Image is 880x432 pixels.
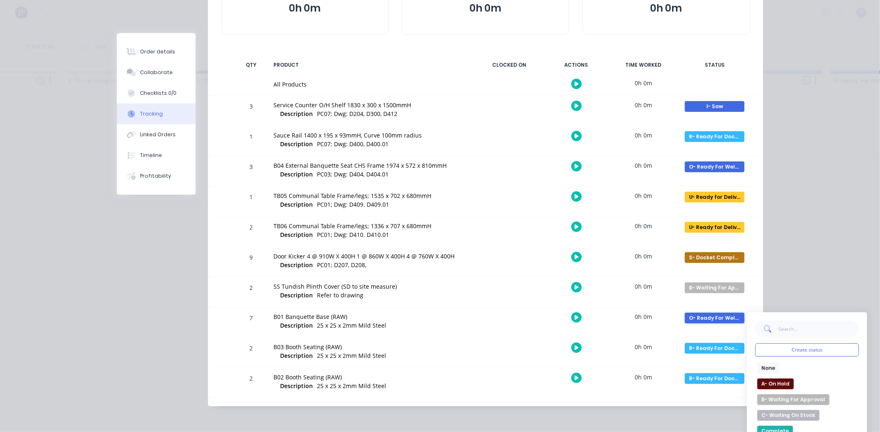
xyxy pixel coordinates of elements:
[280,230,313,239] span: Description
[685,162,745,172] div: O- Ready For Welding
[140,152,162,159] div: Timeline
[280,109,313,118] span: Description
[778,321,859,337] input: Search...
[317,200,389,208] span: PC01; Dwg: D409. D409.01
[684,282,745,294] button: B- Waiting For Approval
[684,161,745,173] button: O- Ready For Welding
[273,312,468,321] div: B01 Banquette Base (RAW)
[140,110,163,118] div: Tracking
[591,0,741,16] button: 0h 0m
[612,247,675,265] div: 0h 0m
[239,157,264,186] div: 3
[612,96,675,114] div: 0h 0m
[612,277,675,296] div: 0h 0m
[140,48,175,56] div: Order details
[140,131,176,138] div: Linked Orders
[273,131,468,140] div: Sauce Rail 1400 x 195 x 93mmH, Curve 100mm radius
[117,124,196,145] button: Linked Orders
[685,282,745,293] div: B- Waiting For Approval
[239,218,264,246] div: 2
[685,313,745,323] div: O- Ready For Welding
[612,307,675,326] div: 0h 0m
[612,338,675,356] div: 0h 0m
[273,101,468,109] div: Service Counter O/H Shelf 1830 x 300 x 1500mmH
[684,252,745,263] button: S- Docket Completed
[478,56,540,74] div: CLOCKED ON
[239,127,264,156] div: 1
[684,312,745,324] button: O- Ready For Welding
[684,373,745,384] button: R- Ready For Docket
[280,351,313,360] span: Description
[612,74,675,92] div: 0h 0m
[239,188,264,216] div: 1
[755,343,859,357] button: Create status
[685,192,745,203] div: U- Ready for Delivery/Pick Up
[140,69,173,76] div: Collaborate
[685,131,745,142] div: R- Ready For Docket
[280,261,313,269] span: Description
[280,200,313,209] span: Description
[545,56,607,74] div: ACTIONS
[273,252,468,261] div: Door Kicker 4 @ 910W X 400H 1 @ 860W X 400H 4 @ 760W X 400H
[757,410,820,421] button: C- Waiting On Stock
[280,381,313,390] span: Description
[117,41,196,62] button: Order details
[612,156,675,175] div: 0h 0m
[684,343,745,354] button: R- Ready For Docket
[239,339,264,367] div: 2
[117,62,196,83] button: Collaborate
[317,261,366,269] span: PC01; D207, D208,
[230,0,380,16] button: 0h 0m
[684,131,745,142] button: R- Ready For Docket
[317,382,386,390] span: 25 x 25 x 2mm Mild Steel
[317,291,363,299] span: Refer to drawing
[239,97,264,125] div: 3
[239,56,264,74] div: QTY
[239,309,264,337] div: 7
[239,248,264,277] div: 9
[239,278,264,307] div: 2
[317,352,386,360] span: 25 x 25 x 2mm Mild Steel
[317,170,389,178] span: PC03; Dwg: D404, D404.01
[239,369,264,398] div: 2
[757,363,779,374] button: None
[317,110,397,118] span: PC07; Dwg: D204, D300, D412
[117,145,196,166] button: Timeline
[411,0,561,16] button: 0h 0m
[612,186,675,205] div: 0h 0m
[757,379,794,389] button: A- On Hold
[757,394,829,405] button: B- Waiting For Approval
[117,166,196,186] button: Profitability
[685,101,745,112] div: I- Saw
[140,89,176,97] div: Checklists 0/0
[273,222,468,230] div: TB06 Communal Table Frame/legs; 1336 x 707 x 680mmH
[612,217,675,235] div: 0h 0m
[684,191,745,203] button: U- Ready for Delivery/Pick Up
[280,291,313,299] span: Description
[280,321,313,330] span: Description
[268,56,473,74] div: PRODUCT
[273,282,468,291] div: SS Tundish Plinth Cover (SD to site measure)
[273,191,468,200] div: TB05 Communal Table Frame/legs; 1535 x 702 x 680mmH
[317,321,386,329] span: 25 x 25 x 2mm Mild Steel
[317,231,389,239] span: PC01; Dwg: D410. D410.01
[273,161,468,170] div: B04 External Banquette Seat CHS Frame 1974 x 572 x 810mmH
[273,343,468,351] div: B03 Booth Seating (RAW)
[140,172,171,180] div: Profitability
[679,56,750,74] div: STATUS
[117,104,196,124] button: Tracking
[273,80,468,89] div: All Products
[612,368,675,386] div: 0h 0m
[684,222,745,233] button: U- Ready for Delivery/Pick Up
[612,56,675,74] div: TIME WORKED
[273,373,468,381] div: B02 Booth Seating (RAW)
[317,140,389,148] span: PC07; Dwg: D400, D400.01
[685,252,745,263] div: S- Docket Completed
[280,170,313,179] span: Description
[117,83,196,104] button: Checklists 0/0
[280,140,313,148] span: Description
[612,126,675,145] div: 0h 0m
[685,373,745,384] div: R- Ready For Docket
